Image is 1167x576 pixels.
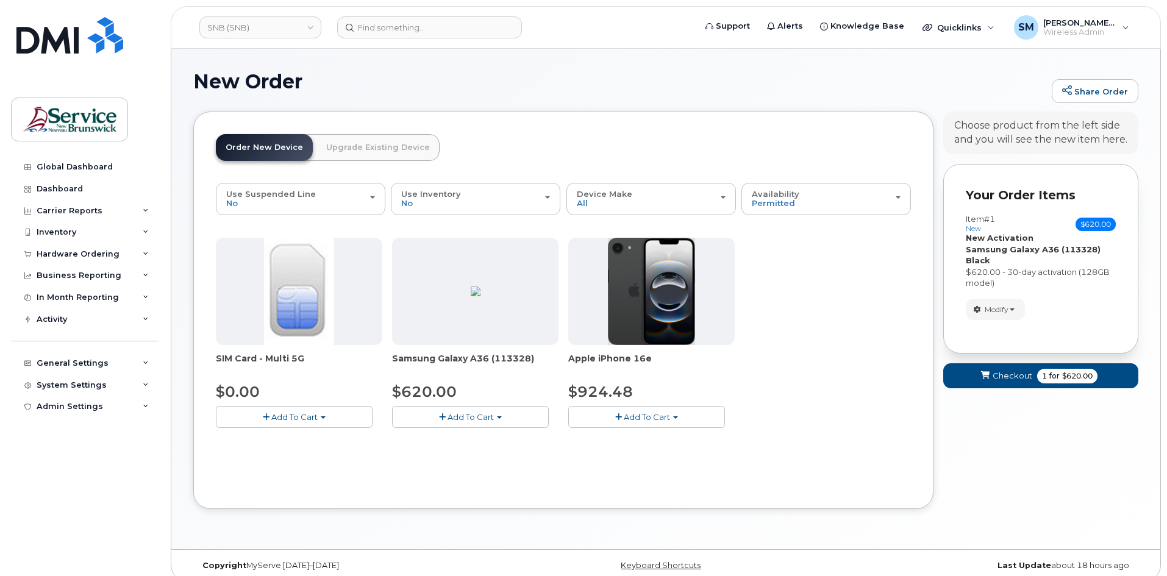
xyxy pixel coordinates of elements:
p: Your Order Items [966,187,1116,204]
button: Add To Cart [216,406,373,427]
span: Add To Cart [448,412,494,422]
span: Checkout [993,370,1032,382]
a: Upgrade Existing Device [316,134,440,161]
div: $620.00 - 30-day activation (128GB model) [966,266,1116,289]
button: Use Suspended Line No [216,183,385,215]
button: Modify [966,299,1025,320]
span: $620.00 [1062,371,1093,382]
strong: Last Update [997,561,1051,570]
span: #1 [984,214,995,224]
h3: Item [966,215,995,232]
strong: Copyright [202,561,246,570]
img: 00D627D4-43E9-49B7-A367-2C99342E128C.jpg [264,238,334,345]
span: Device Make [577,189,632,199]
span: $924.48 [568,383,633,400]
div: Samsung Galaxy A36 (113328) [392,352,559,377]
button: Device Make All [566,183,736,215]
div: Choose product from the left side and you will see the new item here. [954,119,1127,147]
div: MyServe [DATE]–[DATE] [193,561,509,571]
img: iphone16e.png [608,238,696,345]
a: Order New Device [216,134,313,161]
span: All [577,198,588,208]
strong: Samsung Galaxy A36 (113328) [966,244,1101,254]
a: Share Order [1052,79,1138,104]
button: Add To Cart [568,406,725,427]
button: Add To Cart [392,406,549,427]
span: Add To Cart [624,412,670,422]
strong: Black [966,255,990,265]
span: $0.00 [216,383,260,400]
span: $620.00 [392,383,457,400]
div: SIM Card - Multi 5G [216,352,382,377]
button: Use Inventory No [391,183,560,215]
span: Use Suspended Line [226,189,316,199]
button: Checkout 1 for $620.00 [943,363,1138,388]
span: Use Inventory [401,189,461,199]
h1: New Order [193,71,1046,92]
strong: New Activation [966,233,1033,243]
span: 1 [1042,371,1047,382]
button: Availability Permitted [741,183,911,215]
div: about 18 hours ago [823,561,1138,571]
a: Keyboard Shortcuts [621,561,701,570]
small: new [966,224,981,233]
span: Add To Cart [271,412,318,422]
span: Availability [752,189,799,199]
span: Modify [985,304,1008,315]
span: No [401,198,413,208]
span: Permitted [752,198,795,208]
img: ED9FC9C2-4804-4D92-8A77-98887F1967E0.png [471,286,480,296]
span: for [1047,371,1062,382]
span: No [226,198,238,208]
span: $620.00 [1076,218,1116,231]
div: Apple iPhone 16e [568,352,735,377]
